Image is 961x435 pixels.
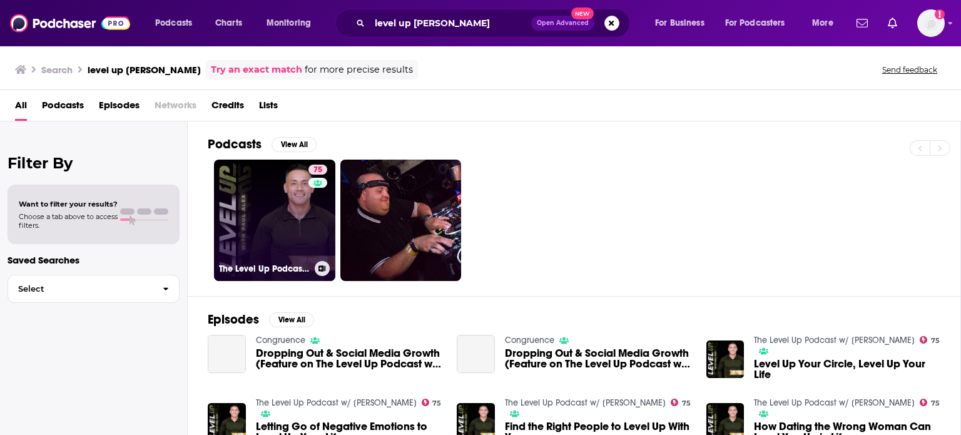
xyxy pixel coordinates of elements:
[531,16,594,31] button: Open AdvancedNew
[219,264,310,274] h3: The Level Up Podcast w/ [PERSON_NAME]
[256,348,442,369] a: Dropping Out & Social Media Growth (Feature on The Level Up Podcast w/ Paul Alex) | Ep 8
[457,335,495,373] a: Dropping Out & Social Media Growth (Feature on The Level Up Podcast w/ Paul Alex) | Ep 8
[258,13,327,33] button: open menu
[208,312,314,327] a: EpisodesView All
[272,137,317,152] button: View All
[208,136,317,152] a: PodcastsView All
[19,212,118,230] span: Choose a tab above to access filters.
[754,359,940,380] a: Level Up Your Circle, Level Up Your Life
[812,14,833,32] span: More
[259,95,278,121] a: Lists
[208,136,262,152] h2: Podcasts
[214,160,335,281] a: 75The Level Up Podcast w/ [PERSON_NAME]
[215,14,242,32] span: Charts
[155,14,192,32] span: Podcasts
[19,200,118,208] span: Want to filter your results?
[42,95,84,121] a: Podcasts
[256,397,417,408] a: The Level Up Podcast w/ Paul Alex
[920,399,940,406] a: 75
[146,13,208,33] button: open menu
[682,401,691,406] span: 75
[15,95,27,121] a: All
[422,399,442,406] a: 75
[917,9,945,37] img: User Profile
[917,9,945,37] button: Show profile menu
[655,14,704,32] span: For Business
[571,8,594,19] span: New
[208,312,259,327] h2: Episodes
[920,336,940,344] a: 75
[803,13,849,33] button: open menu
[852,13,873,34] a: Show notifications dropdown
[207,13,250,33] a: Charts
[256,335,305,345] a: Congruence
[432,401,441,406] span: 75
[347,9,642,38] div: Search podcasts, credits, & more...
[370,13,531,33] input: Search podcasts, credits, & more...
[537,20,589,26] span: Open Advanced
[931,338,940,344] span: 75
[935,9,945,19] svg: Add a profile image
[917,9,945,37] span: Logged in as NickG
[8,285,153,293] span: Select
[305,63,413,77] span: for more precise results
[8,154,180,172] h2: Filter By
[505,348,691,369] a: Dropping Out & Social Media Growth (Feature on The Level Up Podcast w/ Paul Alex) | Ep 8
[99,95,140,121] a: Episodes
[211,95,244,121] a: Credits
[8,275,180,303] button: Select
[505,348,691,369] span: Dropping Out & Social Media Growth (Feature on The Level Up Podcast w/ [PERSON_NAME]) | Ep 8
[155,95,196,121] span: Networks
[706,340,745,379] img: Level Up Your Circle, Level Up Your Life
[725,14,785,32] span: For Podcasters
[256,348,442,369] span: Dropping Out & Social Media Growth (Feature on The Level Up Podcast w/ [PERSON_NAME]) | Ep 8
[931,401,940,406] span: 75
[754,397,915,408] a: The Level Up Podcast w/ Paul Alex
[211,63,302,77] a: Try an exact match
[41,64,73,76] h3: Search
[883,13,902,34] a: Show notifications dropdown
[754,335,915,345] a: The Level Up Podcast w/ Paul Alex
[8,254,180,266] p: Saved Searches
[10,11,130,35] img: Podchaser - Follow, Share and Rate Podcasts
[505,335,554,345] a: Congruence
[878,64,941,75] button: Send feedback
[505,397,666,408] a: The Level Up Podcast w/ Paul Alex
[717,13,803,33] button: open menu
[269,312,314,327] button: View All
[267,14,311,32] span: Monitoring
[308,165,327,175] a: 75
[208,335,246,373] a: Dropping Out & Social Media Growth (Feature on The Level Up Podcast w/ Paul Alex) | Ep 8
[646,13,720,33] button: open menu
[313,164,322,177] span: 75
[88,64,201,76] h3: level up [PERSON_NAME]
[671,399,691,406] a: 75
